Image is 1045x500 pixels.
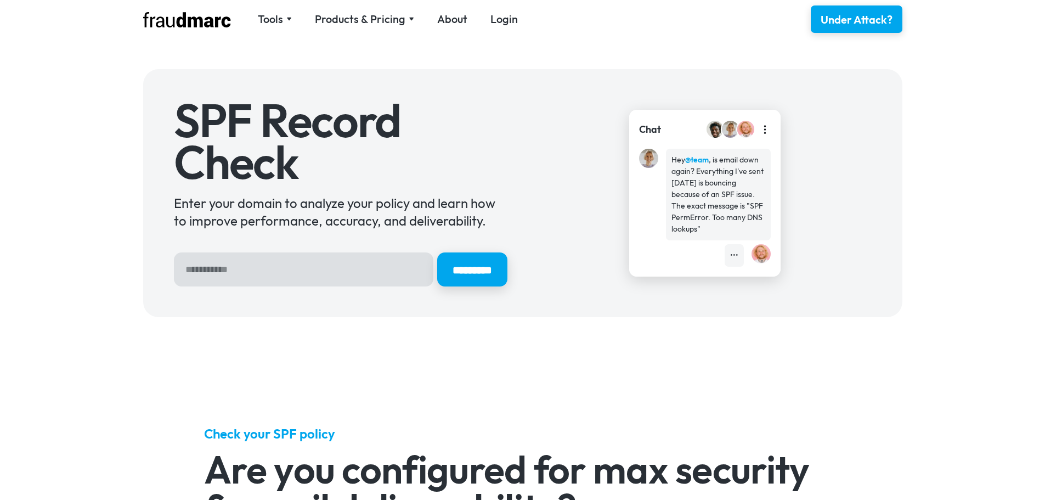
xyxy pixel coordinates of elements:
div: Enter your domain to analyze your policy and learn how to improve performance, accuracy, and deli... [174,194,507,229]
div: Hey , is email down again? Everything I've sent [DATE] is bouncing because of an SPF issue. The e... [671,154,765,235]
h1: SPF Record Check [174,100,507,183]
div: Under Attack? [821,12,893,27]
div: Chat [639,122,661,137]
div: Products & Pricing [315,12,414,27]
strong: @team [685,155,709,165]
div: Products & Pricing [315,12,405,27]
a: Under Attack? [811,5,902,33]
div: ••• [730,250,738,261]
a: Login [490,12,518,27]
div: Tools [258,12,283,27]
a: About [437,12,467,27]
h5: Check your SPF policy [204,425,841,442]
form: Hero Sign Up Form [174,252,507,286]
div: Tools [258,12,292,27]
